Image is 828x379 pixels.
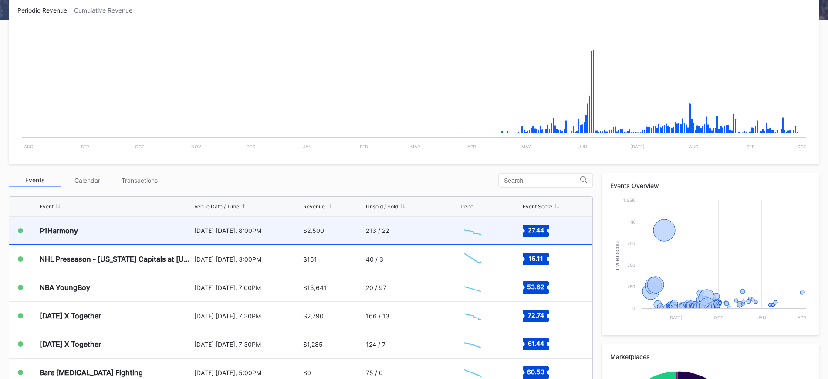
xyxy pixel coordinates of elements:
[627,241,635,246] text: 750
[610,196,811,327] svg: Chart title
[714,315,723,320] text: Oct
[632,306,635,311] text: 0
[689,144,698,149] text: Aug
[40,255,192,263] div: NHL Preseason - [US_STATE] Capitals at [US_STATE] Devils (Split Squad)
[630,219,635,225] text: 1k
[303,312,324,320] div: $2,790
[578,144,587,149] text: Jun
[303,203,325,210] div: Revenue
[303,341,323,348] div: $1,285
[460,277,486,298] svg: Chart title
[366,227,389,234] div: 213 / 22
[366,284,386,291] div: 20 / 97
[615,239,620,270] text: Event Score
[366,312,389,320] div: 166 / 13
[9,174,61,187] div: Events
[40,311,101,320] div: [DATE] X Together
[40,368,143,377] div: Bare [MEDICAL_DATA] Fighting
[460,248,486,270] svg: Chart title
[40,283,90,292] div: NBA YoungBoy
[194,203,239,210] div: Venue Date / Time
[630,144,645,149] text: [DATE]
[40,340,101,348] div: [DATE] X Together
[527,368,544,376] text: 60.53
[528,311,544,319] text: 72.74
[467,144,476,149] text: Apr
[410,144,420,149] text: Mar
[194,341,301,348] div: [DATE] [DATE], 7:30PM
[460,203,473,210] div: Trend
[527,283,544,290] text: 53.62
[366,256,383,263] div: 40 / 3
[24,144,33,149] text: Aug
[40,203,54,210] div: Event
[798,315,806,320] text: Apr
[366,341,385,348] div: 124 / 7
[194,312,301,320] div: [DATE] [DATE], 7:30PM
[504,177,580,184] input: Search
[194,369,301,376] div: [DATE] [DATE], 5:00PM
[194,227,301,234] div: [DATE] [DATE], 8:00PM
[17,25,811,156] svg: Chart title
[460,220,486,242] svg: Chart title
[17,7,74,14] div: Periodic Revenue
[81,144,89,149] text: Sep
[135,144,144,149] text: Oct
[610,182,811,189] div: Events Overview
[523,203,552,210] div: Event Score
[303,144,312,149] text: Jan
[40,226,78,235] div: P1Harmony
[460,305,486,327] svg: Chart title
[528,226,544,233] text: 27.44
[627,263,635,268] text: 500
[303,284,327,291] div: $15,641
[757,315,766,320] text: Jan
[191,144,201,149] text: Nov
[360,144,368,149] text: Feb
[797,144,806,149] text: Oct
[113,174,166,187] div: Transactions
[303,369,311,376] div: $0
[528,340,544,347] text: 61.44
[610,353,811,360] div: Marketplaces
[194,256,301,263] div: [DATE] [DATE], 3:00PM
[529,255,543,262] text: 15.11
[623,198,635,203] text: 1.25k
[366,203,398,210] div: Unsold / Sold
[460,333,486,355] svg: Chart title
[61,174,113,187] div: Calendar
[366,369,383,376] div: 75 / 0
[247,144,255,149] text: Dec
[303,256,317,263] div: $151
[194,284,301,291] div: [DATE] [DATE], 7:00PM
[74,7,139,14] div: Cumulative Revenue
[747,144,754,149] text: Sep
[668,315,683,320] text: [DATE]
[303,227,324,234] div: $2,500
[521,144,531,149] text: May
[627,284,635,289] text: 250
